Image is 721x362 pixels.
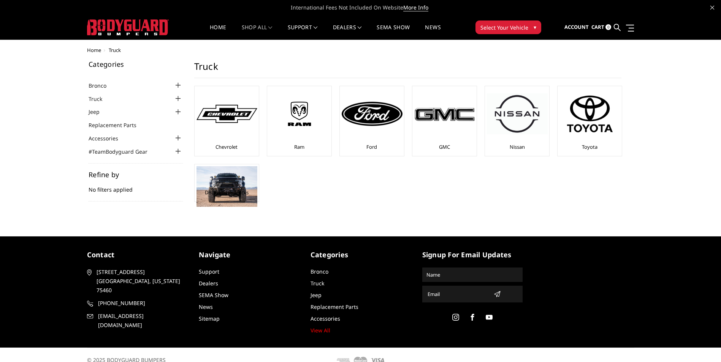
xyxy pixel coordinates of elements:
a: News [425,25,441,39]
img: BODYGUARD BUMPERS [87,19,169,35]
div: No filters applied [89,171,183,201]
h5: contact [87,250,187,260]
a: SEMA Show [199,291,228,299]
a: DBL Designs Trucks [205,189,249,196]
a: Dealers [199,280,218,287]
a: Support [288,25,318,39]
a: Truck [311,280,324,287]
a: Jeep [311,291,322,299]
a: Accessories [311,315,340,322]
a: Replacement Parts [311,303,358,310]
a: [PHONE_NUMBER] [87,299,187,308]
input: Email [425,288,491,300]
span: Truck [109,47,121,54]
h5: Categories [311,250,411,260]
span: Select Your Vehicle [480,24,528,31]
a: Truck [89,95,112,103]
a: More Info [403,4,428,11]
a: Home [210,25,226,39]
span: [EMAIL_ADDRESS][DOMAIN_NAME] [98,312,186,330]
a: Nissan [510,143,525,150]
a: Account [564,17,589,38]
a: Accessories [89,134,128,142]
a: Sitemap [199,315,220,322]
a: Bronco [311,268,328,275]
span: [PHONE_NUMBER] [98,299,186,308]
span: Cart [591,24,604,30]
span: Account [564,24,589,30]
input: Name [423,269,521,281]
a: Ford [366,143,377,150]
h5: signup for email updates [422,250,523,260]
a: [EMAIL_ADDRESS][DOMAIN_NAME] [87,312,187,330]
a: GMC [439,143,450,150]
a: Bronco [89,82,116,90]
a: Jeep [89,108,109,116]
a: Dealers [333,25,362,39]
button: Select Your Vehicle [475,20,541,34]
span: [STREET_ADDRESS] [GEOGRAPHIC_DATA], [US_STATE] 75460 [97,268,185,295]
a: Toyota [582,143,597,150]
span: 0 [605,24,611,30]
a: Cart 0 [591,17,611,38]
h5: Refine by [89,171,183,178]
h1: Truck [194,61,621,78]
a: SEMA Show [377,25,410,39]
h5: Navigate [199,250,299,260]
a: Replacement Parts [89,121,146,129]
a: Ram [294,143,304,150]
a: Chevrolet [216,143,238,150]
span: ▾ [534,23,536,31]
a: shop all [242,25,273,39]
a: View All [311,327,330,334]
a: #TeamBodyguard Gear [89,148,157,156]
a: Home [87,47,101,54]
a: News [199,303,213,310]
h5: Categories [89,61,183,68]
a: Support [199,268,219,275]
